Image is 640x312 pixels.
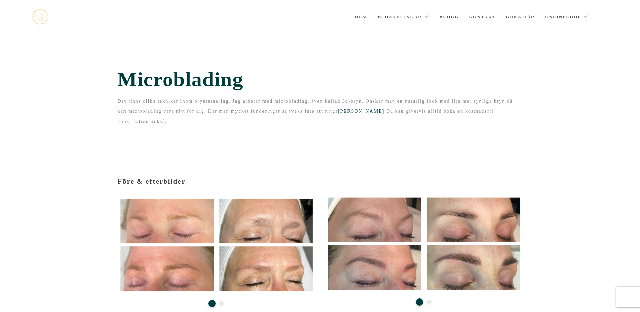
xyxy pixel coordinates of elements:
button: 2 of 2 [426,300,432,305]
button: 1 of 2 [416,298,423,306]
span: Före & efterbilder [118,177,186,185]
a: mjstudio mjstudio mjstudio [32,9,48,25]
p: Det finns olika tekniker inom bryntatuering. Jag arbetar med microblading, även kallad 3d-bryn. Ö... [118,96,523,127]
button: 2 of 2 [219,301,224,306]
span: Microblading [118,68,523,91]
button: 1 of 2 [208,300,216,307]
img: mjstudio [32,9,48,25]
a: [PERSON_NAME]. [338,109,386,114]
